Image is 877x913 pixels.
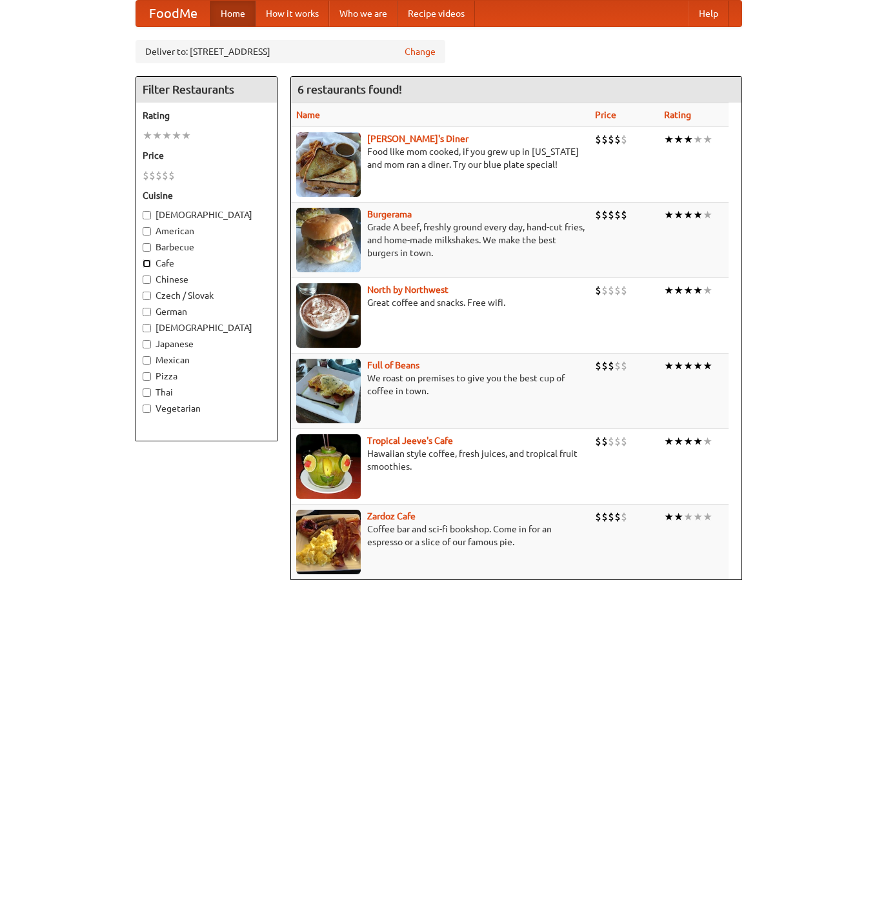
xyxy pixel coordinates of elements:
[621,359,627,373] li: $
[143,337,270,350] label: Japanese
[297,83,402,95] ng-pluralize: 6 restaurants found!
[136,1,210,26] a: FoodMe
[664,359,674,373] li: ★
[398,1,475,26] a: Recipe videos
[156,168,162,183] li: $
[703,510,712,524] li: ★
[143,225,270,237] label: American
[143,189,270,202] h5: Cuisine
[595,434,601,448] li: $
[329,1,398,26] a: Who we are
[367,436,453,446] a: Tropical Jeeve's Cafe
[143,241,270,254] label: Barbecue
[693,208,703,222] li: ★
[296,145,585,171] p: Food like mom cooked, if you grew up in [US_STATE] and mom ran a diner. Try our blue plate special!
[143,259,151,268] input: Cafe
[693,132,703,146] li: ★
[296,523,585,548] p: Coffee bar and sci-fi bookshop. Come in for an espresso or a slice of our famous pie.
[367,285,449,295] a: North by Northwest
[703,132,712,146] li: ★
[614,510,621,524] li: $
[621,434,627,448] li: $
[367,511,416,521] a: Zardoz Cafe
[367,209,412,219] a: Burgerama
[693,283,703,297] li: ★
[664,434,674,448] li: ★
[143,386,270,399] label: Thai
[168,168,175,183] li: $
[143,340,151,348] input: Japanese
[595,208,601,222] li: $
[683,510,693,524] li: ★
[683,132,693,146] li: ★
[296,447,585,473] p: Hawaiian style coffee, fresh juices, and tropical fruit smoothies.
[674,434,683,448] li: ★
[608,208,614,222] li: $
[703,283,712,297] li: ★
[296,221,585,259] p: Grade A beef, freshly ground every day, hand-cut fries, and home-made milkshakes. We make the bes...
[136,77,277,103] h4: Filter Restaurants
[614,359,621,373] li: $
[143,292,151,300] input: Czech / Slovak
[595,510,601,524] li: $
[143,356,151,365] input: Mexican
[683,208,693,222] li: ★
[143,149,270,162] h5: Price
[367,360,419,370] a: Full of Beans
[296,296,585,309] p: Great coffee and snacks. Free wifi.
[162,128,172,143] li: ★
[664,110,691,120] a: Rating
[143,257,270,270] label: Cafe
[296,510,361,574] img: zardoz.jpg
[296,132,361,197] img: sallys.jpg
[143,308,151,316] input: German
[601,434,608,448] li: $
[149,168,156,183] li: $
[143,243,151,252] input: Barbecue
[143,227,151,236] input: American
[664,208,674,222] li: ★
[674,510,683,524] li: ★
[143,211,151,219] input: [DEMOGRAPHIC_DATA]
[683,359,693,373] li: ★
[693,510,703,524] li: ★
[143,402,270,415] label: Vegetarian
[296,283,361,348] img: north.jpg
[664,283,674,297] li: ★
[143,354,270,366] label: Mexican
[296,208,361,272] img: burgerama.jpg
[143,273,270,286] label: Chinese
[162,168,168,183] li: $
[143,289,270,302] label: Czech / Slovak
[601,208,608,222] li: $
[143,372,151,381] input: Pizza
[143,321,270,334] label: [DEMOGRAPHIC_DATA]
[367,134,469,144] a: [PERSON_NAME]'s Diner
[143,109,270,122] h5: Rating
[614,283,621,297] li: $
[595,283,601,297] li: $
[608,132,614,146] li: $
[621,132,627,146] li: $
[674,283,683,297] li: ★
[608,283,614,297] li: $
[143,276,151,284] input: Chinese
[689,1,729,26] a: Help
[683,434,693,448] li: ★
[608,434,614,448] li: $
[674,132,683,146] li: ★
[621,208,627,222] li: $
[136,40,445,63] div: Deliver to: [STREET_ADDRESS]
[693,434,703,448] li: ★
[595,359,601,373] li: $
[601,283,608,297] li: $
[152,128,162,143] li: ★
[296,110,320,120] a: Name
[703,434,712,448] li: ★
[210,1,256,26] a: Home
[172,128,181,143] li: ★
